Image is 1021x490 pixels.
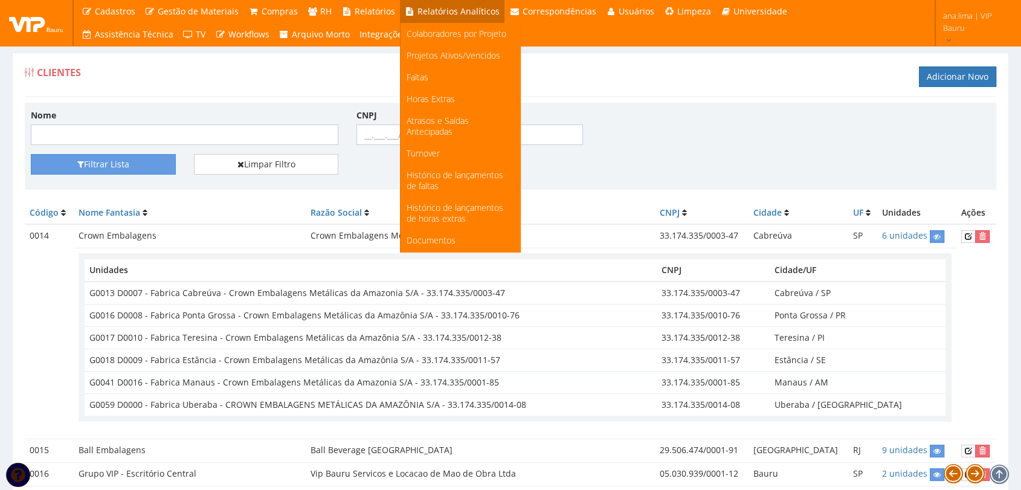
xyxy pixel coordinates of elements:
td: G0059 D0000 - Fabrica Uberaba - CROWN EMBALAGENS METÁLICAS DA AMAZÔNIA S/A - 33.174.335/0014-08 [85,394,657,416]
td: Crown Embalagens [74,224,306,248]
td: Grupo VIP - Escritório Central [74,462,306,486]
a: Arquivo Morto [274,23,355,46]
td: 0015 [25,439,74,463]
td: G0017 D0010 - Fabrica Teresina - Crown Embalagens Metálicas da Amazônia S/A - 33.174.335/0012-38 [85,327,657,349]
td: Ball Beverage [GEOGRAPHIC_DATA] [306,439,655,463]
a: Colaboradores Desligados Geral [401,251,520,284]
input: __.___.___/____-__ [356,124,583,145]
span: Cadastros [95,5,135,17]
td: G0013 D0007 - Fabrica Cabreúva - Crown Embalagens Metálicas da Amazonia S/A - 33.174.335/0003-47 [85,282,657,304]
th: Cidade/UF [770,259,945,282]
a: Projetos Ativos/Vencidos [401,45,520,66]
a: Adicionar Novo [919,66,996,87]
span: Histórico de lançamentos de faltas [407,169,503,192]
span: Compras [262,5,298,17]
span: Clientes [37,66,81,79]
span: Usuários [619,5,654,17]
a: Colaboradores por Projeto [401,23,520,45]
span: Relatórios [355,5,395,17]
th: Ações [956,202,996,224]
td: 0014 [25,224,74,439]
td: Estância / SE [770,349,945,372]
a: CNPJ [660,207,680,218]
span: Projetos Ativos/Vencidos [407,50,500,61]
span: Correspondências [523,5,596,17]
span: Horas Extras [407,93,455,105]
button: Filtrar Lista [31,154,176,175]
span: TV [196,28,205,40]
span: Atrasos e Saídas Antecipadas [407,115,469,137]
td: G0018 D0009 - Fabrica Estância - Crown Embalagens Metálicas da Amazônia S/A - 33.174.335/0011-57 [85,349,657,372]
td: 33.174.335/0012-38 [657,327,770,349]
span: Arquivo Morto [292,28,350,40]
td: Vip Bauru Servicos e Locacao de Mao de Obra Ltda [306,462,655,486]
img: logo [9,14,63,32]
a: Horas Extras [401,88,520,110]
a: Código [30,207,59,218]
td: 33.174.335/0003-47 [657,282,770,304]
a: TV [178,23,211,46]
span: Integrações [359,28,407,40]
td: Teresina / PI [770,327,945,349]
span: Histórico de lançamentos de horas extras [407,202,503,224]
td: Uberaba / [GEOGRAPHIC_DATA] [770,394,945,416]
a: 2 unidades [882,468,927,479]
span: Assistência Técnica [95,28,173,40]
td: Cabreúva [749,224,848,248]
span: Documentos [407,234,456,246]
span: Relatórios Analíticos [417,5,500,17]
td: 0016 [25,462,74,486]
span: Turnover [407,147,440,159]
label: CNPJ [356,109,377,121]
span: Limpeza [677,5,711,17]
td: Crown Embalagens Metalicas da Amazônia S/A [306,224,655,248]
a: 6 unidades [882,230,927,241]
td: 29.506.474/0001-91 [655,439,749,463]
th: CNPJ [657,259,770,282]
td: Cabreúva / SP [770,282,945,304]
td: G0041 D0016 - Fabrica Manaus - Crown Embalagens Metálicas da Amazonia S/A - 33.174.335/0001-85 [85,372,657,394]
td: 33.174.335/0011-57 [657,349,770,372]
span: RH [320,5,332,17]
td: 33.174.335/0001-85 [657,372,770,394]
a: Workflows [210,23,274,46]
a: Nome Fantasia [79,207,140,218]
a: Cidade [753,207,782,218]
td: SP [848,224,877,248]
td: RJ [848,439,877,463]
td: G0016 D0008 - Fabrica Ponta Grossa - Crown Embalagens Metálicas da Amazônia S/A - 33.174.335/0010-76 [85,305,657,327]
td: SP [848,462,877,486]
a: Assistência Técnica [77,23,178,46]
td: Ball Embalagens [74,439,306,463]
td: 33.174.335/0014-08 [657,394,770,416]
td: Manaus / AM [770,372,945,394]
span: Workflows [228,28,269,40]
a: UF [853,207,863,218]
a: Limpar Filtro [194,154,339,175]
span: Universidade [733,5,787,17]
th: Unidades [85,259,657,282]
a: Documentos [401,230,520,251]
a: Faltas [401,66,520,88]
a: Turnover [401,143,520,164]
label: Nome [31,109,56,121]
td: 05.030.939/0001-12 [655,462,749,486]
span: Faltas [407,71,428,83]
a: Razão Social [311,207,362,218]
a: Atrasos e Saídas Antecipadas [401,110,520,143]
td: 33.174.335/0010-76 [657,305,770,327]
a: Integrações [355,23,411,46]
a: Histórico de lançamentos de horas extras [401,197,520,230]
th: Unidades [877,202,956,224]
span: ana.lima | VIP Bauru [943,10,1005,34]
td: Ponta Grossa / PR [770,305,945,327]
td: 33.174.335/0003-47 [655,224,749,248]
a: 9 unidades [882,444,927,456]
a: Histórico de lançamentos de faltas [401,164,520,197]
span: Colaboradores por Projeto [407,28,506,39]
span: Gestão de Materiais [158,5,239,17]
td: [GEOGRAPHIC_DATA] [749,439,848,463]
td: Bauru [749,462,848,486]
